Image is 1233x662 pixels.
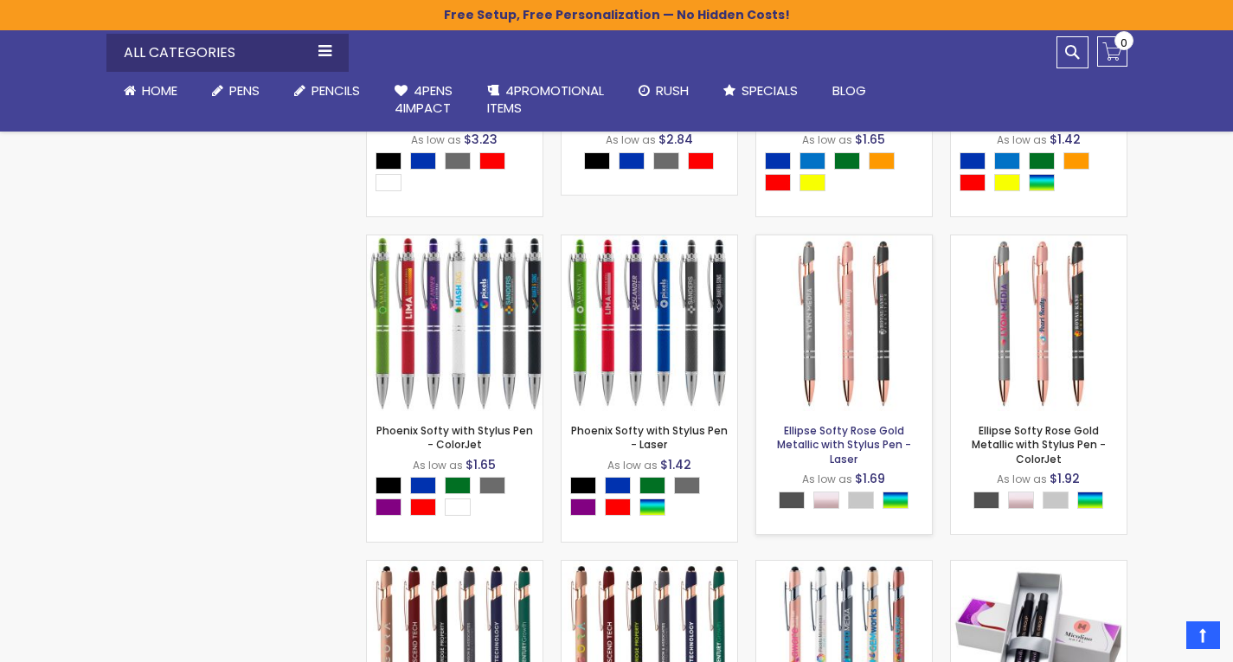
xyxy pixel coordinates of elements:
a: Pencils [277,72,377,110]
span: As low as [997,132,1047,147]
a: Pens [195,72,277,110]
div: Assorted [639,498,665,516]
div: Green [834,152,860,170]
div: Silver [848,492,874,509]
div: Green [445,477,471,494]
div: Grey [479,477,505,494]
span: $2.84 [658,131,693,148]
span: $1.65 [466,456,496,473]
img: Phoenix Softy with Stylus Pen - ColorJet [367,235,543,411]
div: Blue [605,477,631,494]
div: Select A Color [765,152,932,196]
a: Blog [815,72,883,110]
a: Phoenix Softy with Stylus Pen - Laser [562,235,737,249]
span: As low as [413,458,463,472]
div: Select A Color [960,152,1127,196]
a: Specials [706,72,815,110]
span: Pencils [311,81,360,100]
div: Red [479,152,505,170]
span: $1.92 [1050,470,1080,487]
div: Red [765,174,791,191]
div: Select A Color [973,492,1112,513]
span: As low as [606,132,656,147]
span: As low as [411,132,461,147]
span: $3.23 [464,131,498,148]
div: Red [605,498,631,516]
img: Ellipse Softy Rose Gold Metallic with Stylus Pen - Laser [756,235,932,411]
span: Blog [832,81,866,100]
div: Blue [619,152,645,170]
div: Red [688,152,714,170]
div: Assorted [1029,174,1055,191]
div: Gunmetal [779,492,805,509]
span: As low as [997,472,1047,486]
div: Blue [410,477,436,494]
a: Phoenix Softy with Stylus Pen - ColorJet [376,423,533,452]
span: $1.65 [855,131,885,148]
span: Rush [656,81,689,100]
img: Ellipse Softy Rose Gold Metallic with Stylus Pen - ColorJet [951,235,1127,411]
div: Yellow [800,174,825,191]
div: Red [410,498,436,516]
a: Ellipse Softy Rose Gold Metallic with Stylus Pen - ColorJet [972,423,1106,466]
a: Phoenix Softy with Stylus Pen - Laser [571,423,728,452]
div: All Categories [106,34,349,72]
div: Red [960,174,986,191]
div: Blue [410,152,436,170]
div: Assorted [883,492,909,509]
div: Select A Color [376,152,543,196]
span: $1.42 [1050,131,1081,148]
a: Ellipse Softy Rose Gold Metallic with Stylus Pen - ColorJet [951,235,1127,249]
a: 4PROMOTIONALITEMS [470,72,621,128]
div: Grey [653,152,679,170]
div: Grey [445,152,471,170]
img: Phoenix Softy with Stylus Pen - Laser [562,235,737,411]
span: Specials [742,81,798,100]
span: As low as [802,132,852,147]
span: 4PROMOTIONAL ITEMS [487,81,604,117]
span: As low as [802,472,852,486]
div: Select A Color [779,492,917,513]
span: 0 [1121,35,1127,51]
div: Silver [1043,492,1069,509]
div: Black [376,152,401,170]
span: $1.69 [855,470,885,487]
span: As low as [607,458,658,472]
a: Rush [621,72,706,110]
div: White [376,174,401,191]
div: Grey [674,477,700,494]
div: Gunmetal [973,492,999,509]
a: Ellipse Softy Metallic with Stylus Pen - ColorJet [756,560,932,575]
div: White [445,498,471,516]
a: 0 [1097,36,1127,67]
div: Orange [1063,152,1089,170]
a: 4Pens4impact [377,72,470,128]
div: Select A Color [570,477,737,520]
div: Assorted [1077,492,1103,509]
a: Ellipse Softy Rose Gold Metallic with Stylus Pen - Laser [777,423,911,466]
span: Pens [229,81,260,100]
span: Home [142,81,177,100]
div: Blue [960,152,986,170]
a: Home [106,72,195,110]
div: Green [639,477,665,494]
div: Purple [570,498,596,516]
div: Black [570,477,596,494]
div: Black [584,152,610,170]
span: $1.42 [660,456,691,473]
div: Green [1029,152,1055,170]
div: Purple [376,498,401,516]
a: Ellipse Softy Rose Gold Classic with Stylus Pen - Silver Laser [367,560,543,575]
div: Rose Gold [1008,492,1034,509]
div: Orange [869,152,895,170]
div: Rose Gold [813,492,839,509]
div: Blue [765,152,791,170]
div: Black [376,477,401,494]
div: Blue Light [800,152,825,170]
a: Phoenix Softy with Stylus Pen - ColorJet [367,235,543,249]
span: 4Pens 4impact [395,81,453,117]
div: Blue Light [994,152,1020,170]
div: Select A Color [376,477,543,520]
div: Yellow [994,174,1020,191]
div: Select A Color [584,152,722,174]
